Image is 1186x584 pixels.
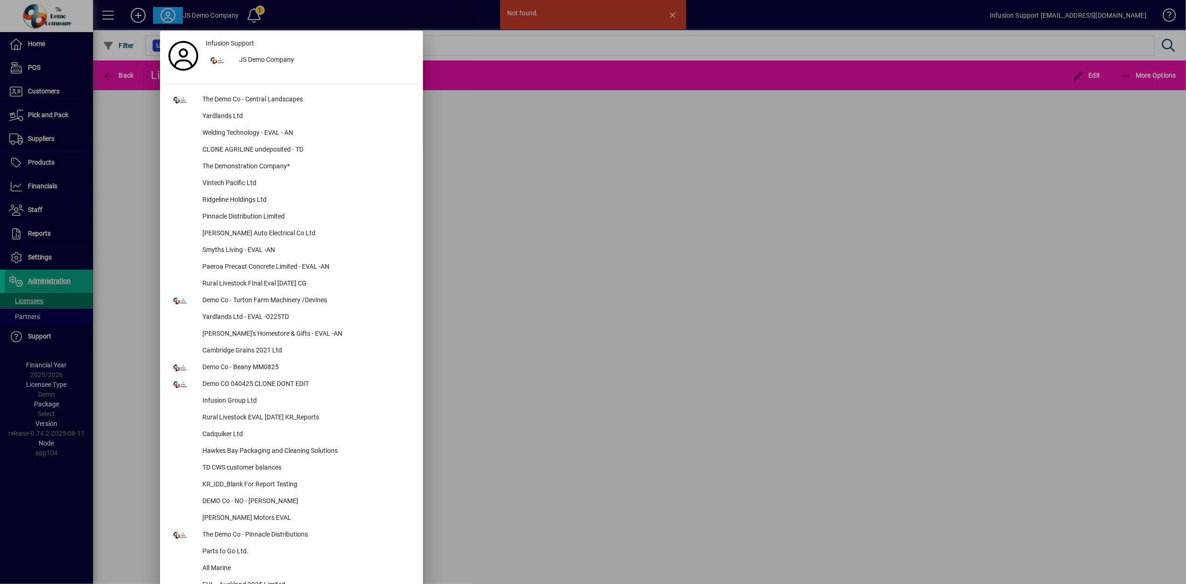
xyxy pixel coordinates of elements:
[165,209,418,226] button: Pinnacle Distribution Limited
[165,477,418,493] button: KR_IDD_Blank For Report Testing
[165,393,418,410] button: Infusion Group Ltd
[165,326,418,343] button: [PERSON_NAME]'s Homestore & Gifts - EVAL -AN
[195,560,418,577] div: All Marine
[195,443,418,460] div: Hawkes Bay Packaging and Cleaning Solutions
[165,259,418,276] button: Paeroa Precast Concrete Limited - EVAL -AN
[165,92,418,108] button: The Demo Co - Central Landscapes
[195,393,418,410] div: Infusion Group Ltd
[165,159,418,175] button: The Demonstration Company*
[165,544,418,560] button: Parts to Go Ltd.
[165,175,418,192] button: Vintech Pacific Ltd
[195,209,418,226] div: Pinnacle Distribution Limited
[195,125,418,142] div: Welding Technology - EVAL - AN
[165,125,418,142] button: Welding Technology - EVAL - AN
[195,544,418,560] div: Parts to Go Ltd.
[195,510,418,527] div: [PERSON_NAME] Motors EVAL
[165,309,418,326] button: Yardlands Ltd - EVAL -0225TD
[165,510,418,527] button: [PERSON_NAME] Motors EVAL
[195,142,418,159] div: CLONE AGRILINE undeposited - TD
[195,309,418,326] div: Yardlands Ltd - EVAL -0225TD
[165,47,202,64] a: Profile
[165,359,418,376] button: Demo Co - Beany MM0825
[195,410,418,426] div: Rural Livestock EVAL [DATE] KR_Reports
[195,326,418,343] div: [PERSON_NAME]'s Homestore & Gifts - EVAL -AN
[165,142,418,159] button: CLONE AGRILINE undeposited - TD
[165,443,418,460] button: Hawkes Bay Packaging and Cleaning Solutions
[195,226,418,242] div: [PERSON_NAME] Auto Electrical Co Ltd
[165,560,418,577] button: All Marine
[165,376,418,393] button: Demo CO 040425 CLONE DONT EDIT
[165,192,418,209] button: Ridgeline Holdings Ltd
[206,39,254,48] span: Infusion Support
[195,426,418,443] div: Cadquiker Ltd
[195,292,418,309] div: Demo Co - Turton Farm Machinery /Devines
[165,276,418,292] button: Rural Livestock FInal Eval [DATE] CG
[195,460,418,477] div: TD CWS customer balances
[195,343,418,359] div: Cambridge Grains 2021 Ltd
[165,226,418,242] button: [PERSON_NAME] Auto Electrical Co Ltd
[195,527,418,544] div: The Demo Co - Pinnacle Distributions
[195,159,418,175] div: The Demonstration Company*
[165,108,418,125] button: Yardlands Ltd
[165,527,418,544] button: The Demo Co - Pinnacle Distributions
[195,259,418,276] div: Paeroa Precast Concrete Limited - EVAL -AN
[165,343,418,359] button: Cambridge Grains 2021 Ltd
[165,292,418,309] button: Demo Co - Turton Farm Machinery /Devines
[165,410,418,426] button: Rural Livestock EVAL [DATE] KR_Reports
[202,52,418,69] button: JS Demo Company
[165,242,418,259] button: Smyths Living - EVAL -AN
[195,359,418,376] div: Demo Co - Beany MM0825
[195,493,418,510] div: DEMO Co - NO - [PERSON_NAME]
[195,242,418,259] div: Smyths Living - EVAL -AN
[195,175,418,192] div: Vintech Pacific Ltd
[165,493,418,510] button: DEMO Co - NO - [PERSON_NAME]
[232,52,418,69] div: JS Demo Company
[195,276,418,292] div: Rural Livestock FInal Eval [DATE] CG
[195,108,418,125] div: Yardlands Ltd
[165,460,418,477] button: TD CWS customer balances
[195,376,418,393] div: Demo CO 040425 CLONE DONT EDIT
[202,35,418,52] a: Infusion Support
[195,92,418,108] div: The Demo Co - Central Landscapes
[165,426,418,443] button: Cadquiker Ltd
[195,477,418,493] div: KR_IDD_Blank For Report Testing
[195,192,418,209] div: Ridgeline Holdings Ltd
